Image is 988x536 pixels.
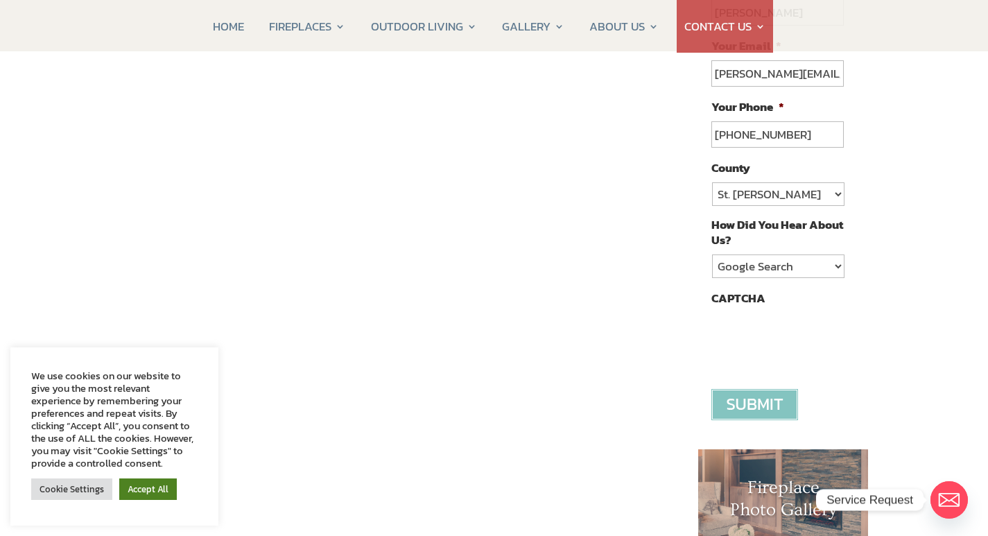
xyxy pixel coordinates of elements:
a: Cookie Settings [31,478,112,500]
label: CAPTCHA [711,291,765,306]
iframe: reCAPTCHA [711,313,922,367]
div: We use cookies on our website to give you the most relevant experience by remembering your prefer... [31,370,198,469]
label: How Did You Hear About Us? [711,217,843,248]
label: County [711,160,750,175]
h1: Fireplace Photo Gallery [726,477,841,527]
a: Accept All [119,478,177,500]
a: Email [930,481,968,519]
label: Your Email [711,38,781,53]
input: Submit [711,389,798,420]
label: Your Phone [711,99,784,114]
